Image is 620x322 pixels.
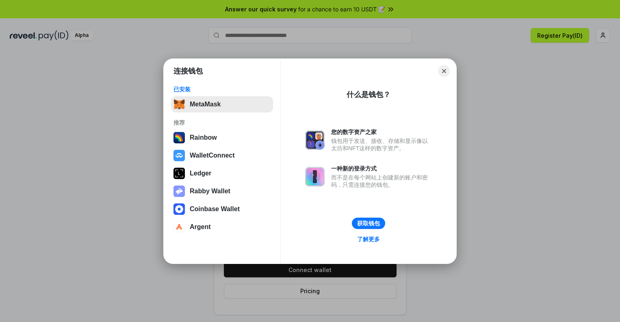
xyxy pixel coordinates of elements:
img: svg+xml,%3Csvg%20width%3D%2228%22%20height%3D%2228%22%20viewBox%3D%220%200%2028%2028%22%20fill%3D... [173,221,185,233]
button: MetaMask [171,96,273,112]
img: svg+xml,%3Csvg%20width%3D%2228%22%20height%3D%2228%22%20viewBox%3D%220%200%2028%2028%22%20fill%3D... [173,203,185,215]
img: svg+xml,%3Csvg%20xmlns%3D%22http%3A%2F%2Fwww.w3.org%2F2000%2Fsvg%22%20fill%3D%22none%22%20viewBox... [305,130,325,150]
div: 而不是在每个网站上创建新的账户和密码，只需连接您的钱包。 [331,174,432,188]
img: svg+xml,%3Csvg%20width%3D%22120%22%20height%3D%22120%22%20viewBox%3D%220%200%20120%20120%22%20fil... [173,132,185,143]
div: Rabby Wallet [190,188,230,195]
div: 什么是钱包？ [347,90,390,99]
img: svg+xml,%3Csvg%20width%3D%2228%22%20height%3D%2228%22%20viewBox%3D%220%200%2028%2028%22%20fill%3D... [173,150,185,161]
img: svg+xml,%3Csvg%20xmlns%3D%22http%3A%2F%2Fwww.w3.org%2F2000%2Fsvg%22%20width%3D%2228%22%20height%3... [173,168,185,179]
button: WalletConnect [171,147,273,164]
button: 获取钱包 [352,218,385,229]
div: Rainbow [190,134,217,141]
div: 已安装 [173,86,271,93]
button: Coinbase Wallet [171,201,273,217]
div: WalletConnect [190,152,235,159]
button: Rabby Wallet [171,183,273,199]
a: 了解更多 [352,234,385,244]
button: Rainbow [171,130,273,146]
img: svg+xml,%3Csvg%20xmlns%3D%22http%3A%2F%2Fwww.w3.org%2F2000%2Fsvg%22%20fill%3D%22none%22%20viewBox... [173,186,185,197]
img: svg+xml,%3Csvg%20fill%3D%22none%22%20height%3D%2233%22%20viewBox%3D%220%200%2035%2033%22%20width%... [173,99,185,110]
div: 钱包用于发送、接收、存储和显示像以太坊和NFT这样的数字资产。 [331,137,432,152]
div: 您的数字资产之家 [331,128,432,136]
div: 了解更多 [357,236,380,243]
button: Close [438,65,450,77]
button: Ledger [171,165,273,182]
div: Argent [190,223,211,231]
h1: 连接钱包 [173,66,203,76]
div: 一种新的登录方式 [331,165,432,172]
div: MetaMask [190,101,221,108]
div: Coinbase Wallet [190,205,240,213]
div: Ledger [190,170,211,177]
img: svg+xml,%3Csvg%20xmlns%3D%22http%3A%2F%2Fwww.w3.org%2F2000%2Fsvg%22%20fill%3D%22none%22%20viewBox... [305,167,325,186]
div: 获取钱包 [357,220,380,227]
button: Argent [171,219,273,235]
div: 推荐 [173,119,271,126]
